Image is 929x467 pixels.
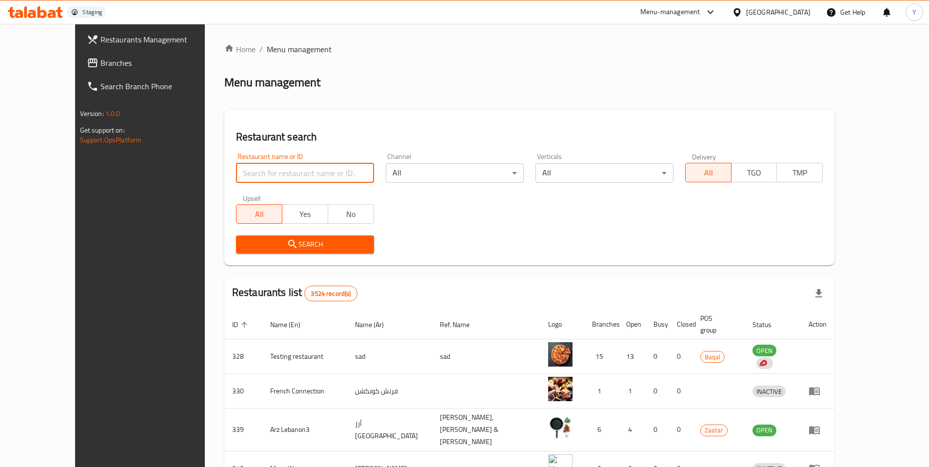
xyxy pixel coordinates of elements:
[328,204,374,224] button: No
[105,107,120,120] span: 1.0.0
[82,8,102,16] div: Staging
[692,153,716,160] label: Delivery
[440,319,482,331] span: Ref. Name
[809,385,827,397] div: Menu
[262,374,347,409] td: French Connection
[100,80,222,92] span: Search Branch Phone
[618,374,646,409] td: 1
[535,163,673,183] div: All
[224,43,256,55] a: Home
[355,319,396,331] span: Name (Ar)
[224,409,262,451] td: 339
[236,204,282,224] button: All
[262,409,347,451] td: Arz Lebanon3
[262,339,347,374] td: Testing restaurant
[584,310,618,339] th: Branches
[776,163,823,182] button: TMP
[80,134,142,146] a: Support.OpsPlatform
[304,286,357,301] div: Total records count
[752,386,786,397] span: INACTIVE
[224,43,835,55] nav: breadcrumb
[386,163,524,183] div: All
[690,166,728,180] span: All
[752,425,776,436] div: OPEN
[646,339,669,374] td: 0
[781,166,819,180] span: TMP
[701,351,724,363] span: Baqal
[236,235,374,253] button: Search
[305,289,356,298] span: 3524 record(s)
[700,312,733,336] span: POS group
[669,339,692,374] td: 0
[244,238,366,251] span: Search
[100,57,222,69] span: Branches
[240,207,278,221] span: All
[758,359,767,368] img: delivery hero logo
[236,163,374,183] input: Search for restaurant name or ID..
[243,195,261,201] label: Upsell
[432,339,540,374] td: sad
[646,310,669,339] th: Busy
[801,310,834,339] th: Action
[809,424,827,436] div: Menu
[912,7,916,18] span: Y
[286,207,324,221] span: Yes
[282,204,328,224] button: Yes
[548,342,573,367] img: Testing restaurant
[79,28,230,51] a: Restaurants Management
[735,166,773,180] span: TGO
[232,319,251,331] span: ID
[259,43,263,55] li: /
[669,310,692,339] th: Closed
[79,75,230,98] a: Search Branch Phone
[807,282,830,305] div: Export file
[752,319,784,331] span: Status
[548,377,573,401] img: French Connection
[646,374,669,409] td: 0
[347,339,432,374] td: sad
[669,374,692,409] td: 0
[79,51,230,75] a: Branches
[270,319,313,331] span: Name (En)
[347,374,432,409] td: فرنش كونكشن
[746,7,810,18] div: [GEOGRAPHIC_DATA]
[584,339,618,374] td: 15
[540,310,584,339] th: Logo
[669,409,692,451] td: 0
[548,416,573,440] img: Arz Lebanon3
[232,285,357,301] h2: Restaurants list
[584,374,618,409] td: 1
[224,339,262,374] td: 328
[618,339,646,374] td: 13
[267,43,332,55] span: Menu management
[618,409,646,451] td: 4
[701,425,727,436] span: Zaatar
[756,357,773,369] div: Indicates that the vendor menu management has been moved to DH Catalog service
[332,207,370,221] span: No
[752,345,776,356] span: OPEN
[752,425,776,436] span: OPEN
[646,409,669,451] td: 0
[640,6,700,18] div: Menu-management
[100,34,222,45] span: Restaurants Management
[618,310,646,339] th: Open
[584,409,618,451] td: 6
[731,163,777,182] button: TGO
[80,107,104,120] span: Version:
[80,124,125,136] span: Get support on:
[432,409,540,451] td: [PERSON_NAME],[PERSON_NAME] & [PERSON_NAME]
[224,75,320,90] h2: Menu management
[347,409,432,451] td: أرز [GEOGRAPHIC_DATA]
[685,163,731,182] button: All
[224,374,262,409] td: 330
[236,130,823,144] h2: Restaurant search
